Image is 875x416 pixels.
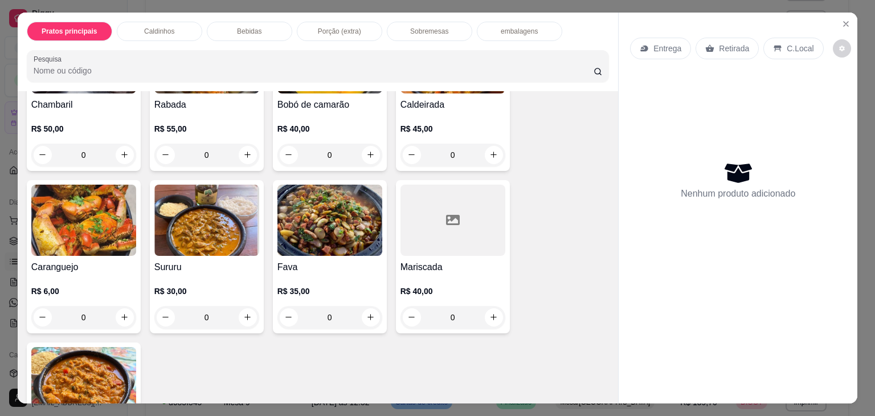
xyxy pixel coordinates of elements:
h4: Caldeirada [400,98,505,112]
img: product-image [154,185,259,256]
button: Close [837,15,855,33]
button: increase-product-quantity [485,146,503,164]
button: increase-product-quantity [362,308,380,327]
button: decrease-product-quantity [157,146,175,164]
p: R$ 40,00 [400,286,505,297]
img: product-image [277,185,382,256]
button: decrease-product-quantity [403,146,421,164]
h4: Rabada [154,98,259,112]
button: decrease-product-quantity [34,308,52,327]
img: product-image [31,185,136,256]
button: increase-product-quantity [485,308,503,327]
button: increase-product-quantity [116,146,134,164]
p: Porção (extra) [318,27,361,36]
p: Pratos principais [42,27,97,36]
button: decrease-product-quantity [403,308,421,327]
p: Entrega [653,43,681,54]
h4: Fava [277,260,382,274]
h4: Caranguejo [31,260,136,274]
h4: Chambaril [31,98,136,112]
p: Bebidas [237,27,261,36]
p: R$ 50,00 [31,123,136,134]
button: increase-product-quantity [239,146,257,164]
button: decrease-product-quantity [280,146,298,164]
p: R$ 55,00 [154,123,259,134]
button: decrease-product-quantity [34,146,52,164]
button: increase-product-quantity [362,146,380,164]
p: R$ 30,00 [154,286,259,297]
p: R$ 35,00 [277,286,382,297]
p: Nenhum produto adicionado [681,187,795,201]
p: R$ 40,00 [277,123,382,134]
p: R$ 45,00 [400,123,505,134]
p: embalagens [501,27,538,36]
label: Pesquisa [34,54,66,64]
input: Pesquisa [34,65,594,76]
p: C.Local [787,43,813,54]
p: Retirada [719,43,749,54]
button: decrease-product-quantity [157,308,175,327]
p: Caldinhos [144,27,174,36]
h4: Mariscada [400,260,505,274]
button: increase-product-quantity [116,308,134,327]
button: increase-product-quantity [239,308,257,327]
button: decrease-product-quantity [280,308,298,327]
button: decrease-product-quantity [833,39,851,58]
p: R$ 6,00 [31,286,136,297]
h4: Bobó de camarão [277,98,382,112]
h4: Sururu [154,260,259,274]
p: Sobremesas [410,27,448,36]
